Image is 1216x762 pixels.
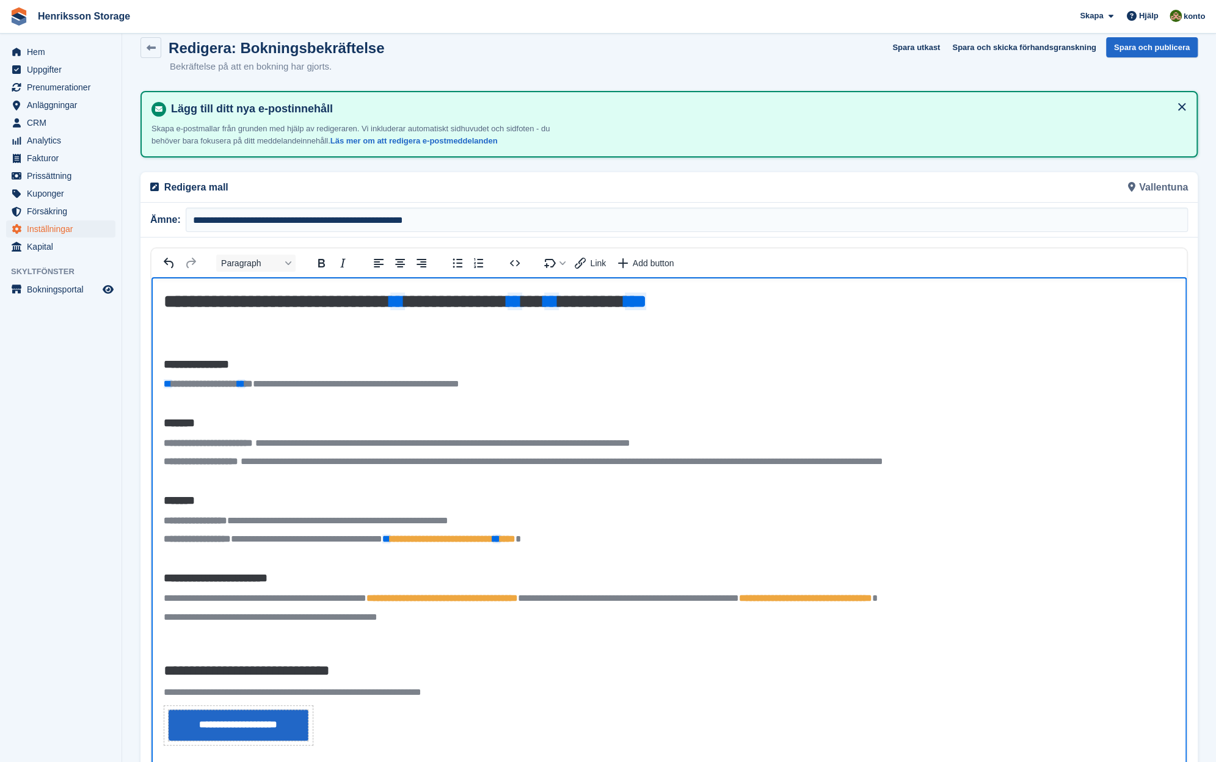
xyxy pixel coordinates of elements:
[27,185,100,202] span: Kuponger
[169,40,384,56] h1: Redigera: Bokningsbekräftelse
[411,255,432,272] button: Align right
[6,79,115,96] a: menu
[1080,10,1103,22] span: Skapa
[27,132,100,149] span: Analytics
[504,255,525,272] button: Source code
[27,281,100,298] span: Bokningsportal
[1106,37,1198,57] button: Spara och publicera
[6,185,115,202] a: menu
[468,255,489,272] button: Numbered list
[166,102,1187,116] h4: Lägg till ditt nya e-postinnehåll
[27,167,100,184] span: Prissättning
[216,255,296,272] button: Block Paragraph
[6,203,115,220] a: menu
[612,255,680,272] button: Insert a call-to-action button
[27,114,100,131] span: CRM
[570,255,611,272] button: Insert link with variable
[633,258,674,268] span: Add button
[669,172,1196,202] div: Vallentuna
[10,7,28,26] img: stora-icon-8386f47178a22dfd0bd8f6a31ec36ba5ce8667c1dd55bd0f319d3a0aa187defe.svg
[447,255,468,272] button: Bullet list
[6,132,115,149] a: menu
[27,79,100,96] span: Prenumerationer
[180,255,201,272] button: Redo
[150,212,186,227] span: Ämne:
[27,150,100,167] span: Fakturor
[6,114,115,131] a: menu
[6,43,115,60] a: menu
[27,61,100,78] span: Uppgifter
[164,180,662,195] p: Redigera mall
[332,255,353,272] button: Italic
[6,96,115,114] a: menu
[27,220,100,238] span: Inställningar
[101,282,115,297] a: Förhandsgranska butik
[151,123,579,147] p: Skapa e-postmallar från grunden med hjälp av redigeraren. Vi inkluderar automatiskt sidhuvudet oc...
[1184,10,1205,23] span: konto
[368,255,389,272] button: Align left
[159,255,180,272] button: Undo
[311,255,332,272] button: Bold
[27,96,100,114] span: Anläggningar
[541,255,570,272] button: Insert merge tag
[6,238,115,255] a: menu
[221,258,281,268] span: Paragraph
[6,220,115,238] a: menu
[590,258,606,268] span: Link
[6,61,115,78] a: menu
[6,150,115,167] a: menu
[170,60,384,74] p: Bekräftelse på att en bokning har gjorts.
[887,37,945,57] button: Spara utkast
[33,6,135,26] a: Henriksson Storage
[1170,10,1182,22] img: Sofie Abrahamsson
[6,167,115,184] a: menu
[27,203,100,220] span: Försäkring
[6,281,115,298] a: meny
[330,136,498,145] a: Läs mer om att redigera e-postmeddelanden
[11,266,122,278] span: Skyltfönster
[27,238,100,255] span: Kapital
[947,37,1101,57] button: Spara och skicka förhandsgranskning
[1139,10,1159,22] span: Hjälp
[27,43,100,60] span: Hem
[390,255,410,272] button: Align center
